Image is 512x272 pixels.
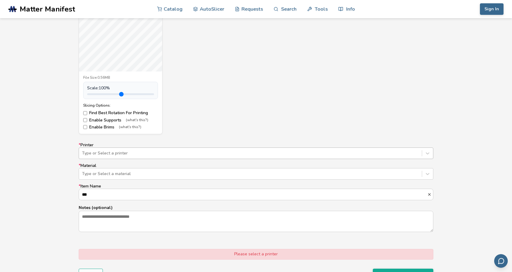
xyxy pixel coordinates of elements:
[83,76,158,80] div: File Size: 0.56MB
[87,86,110,91] span: Scale: 100 %
[119,125,141,129] span: (what's this?)
[79,163,433,180] label: Material
[83,125,87,129] input: Enable Brims(what's this?)
[83,118,87,122] input: Enable Supports(what's this?)
[82,171,83,176] input: *MaterialType or Select a material
[83,118,158,123] label: Enable Supports
[79,249,433,259] div: Please select a printer
[79,204,433,211] p: Notes (optional)
[83,125,158,130] label: Enable Brims
[126,118,148,122] span: (what's this?)
[79,211,433,232] textarea: Notes (optional)
[20,5,75,13] span: Matter Manifest
[480,3,504,15] button: Sign In
[83,103,158,108] div: Slicing Options:
[79,189,427,200] input: *Item Name
[83,111,158,115] label: Find Best Rotation For Printing
[494,254,508,268] button: Send feedback via email
[83,111,87,115] input: Find Best Rotation For Printing
[82,151,83,156] input: *PrinterType or Select a printer
[79,143,433,159] label: Printer
[427,192,433,197] button: *Item Name
[79,184,433,200] label: Item Name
